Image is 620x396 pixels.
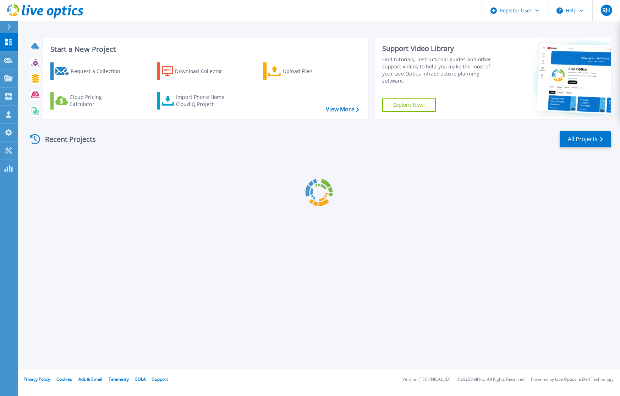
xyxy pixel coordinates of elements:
li: Powered by Live Optics, a Dell Technology [531,377,614,382]
a: Telemetry [109,376,129,382]
div: Import Phone Home CloudIQ Project [176,94,231,108]
a: Ads & Email [78,376,102,382]
a: Cloud Pricing Calculator [50,92,130,110]
a: Cookies [56,376,72,382]
a: Privacy Policy [23,376,50,382]
a: Download Collector [157,62,236,80]
a: View More [326,106,359,113]
a: Support [152,376,168,382]
div: Request a Collection [71,64,127,78]
a: Request a Collection [50,62,130,80]
div: Download Collector [175,64,232,78]
div: Find tutorials, instructional guides and other support videos to help you make the most of your L... [382,56,502,84]
h3: Start a New Project [50,45,359,53]
div: Upload Files [283,64,340,78]
li: © 2025 Dell Inc. All Rights Reserved [457,377,525,382]
span: RH [602,7,610,13]
a: EULA [135,376,146,382]
a: Upload Files [263,62,342,80]
div: Cloud Pricing Calculator [70,94,126,108]
div: Recent Projects [27,130,105,148]
div: Support Video Library [382,44,502,53]
li: Version: [TECHNICAL_ID] [402,377,450,382]
a: Explore Now! [382,98,436,112]
a: All Projects [560,131,611,147]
